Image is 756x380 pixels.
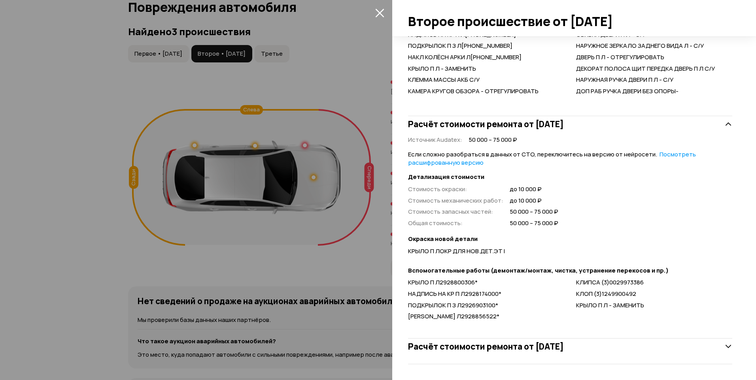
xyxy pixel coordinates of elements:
[576,87,679,95] span: ДОП РАБ РУЧКА ДВЕРИ БЕЗ ОПОРЫ-
[408,64,476,73] span: КРЫЛО П Л - ЗАМЕНИТЬ
[576,41,704,50] span: НАРУЖНОЕ ЗЕРКАЛО ЗАДНЕГО ВИДА Л - С/У
[469,136,517,144] span: 50 000 – 75 000 ₽
[576,64,715,73] span: ДЕКОРАТ ПОЛОСА ЩИТ ПЕРЕДКА ДВЕРЬ П Л С/У
[408,290,501,298] span: НАДПИСЬ НА КР П Л2928174000*
[510,197,558,205] span: до 10 000 ₽
[576,278,644,286] span: КЛИПСА (3)0029973386
[408,41,512,50] span: ПОДКРЫЛОК П З Л[PHONE_NUMBER]
[408,150,696,167] span: Если сложно разобраться в данных от СТО, переключитесь на версию от нейросети.
[408,301,498,309] span: ПОДКРЫЛОК П З Л2926903100*
[408,207,493,216] span: Стоимость запасных частей :
[576,290,636,298] span: КЛОП (3)1249900492
[408,87,539,95] span: КАМЕРА КРУГОВ ОБЗОРА - ОТРЕГУЛИРОВАТЬ
[576,301,644,309] span: КРЫЛО П Л - ЗАМЕНИТЬ
[408,341,564,352] h3: Расчёт стоимости ремонта от [DATE]
[408,53,522,61] span: НАКЛ КОЛЁСН АРКИ Л[PHONE_NUMBER]
[576,30,646,39] span: ОБИВКА ДВЕРИ П Л - С/У
[510,185,558,194] span: до 10 000 ₽
[408,135,462,144] span: Источник Audatex :
[576,53,664,61] span: ДВЕРЬ П Л - ОТРЕГУЛИРОВАТЬ
[408,247,505,255] span: КРЫЛО П ЛОКР ДЛЯ НОВ.ДЕТ.ЭТ I
[510,208,558,216] span: 50 000 – 75 000 ₽
[408,173,732,181] strong: Детализация стоимости
[408,312,499,320] span: [PERSON_NAME] Л2928856522*
[408,150,696,167] a: Посмотреть расшифрованную версию
[408,30,516,39] span: НАДПИСЬ НА КР П Л[PHONE_NUMBER]
[510,219,558,228] span: 50 000 – 75 000 ₽
[408,235,732,243] strong: Окраска новой детали
[408,196,503,205] span: Стоимость механических работ :
[408,267,732,275] strong: Вспомогательные работы (демонтаж/монтаж, чистка, устранение перекосов и пр.)
[408,119,564,129] h3: Расчёт стоимости ремонта от [DATE]
[408,75,480,84] span: КЛЕММА МАССЫ АКБ С/У
[408,219,463,227] span: Общая стоимость :
[373,6,386,19] button: закрыть
[408,185,467,193] span: Стоимость окраски :
[408,278,478,286] span: КРЫЛО П Л2928800306*
[576,75,673,84] span: НАРУЖНАЯ РУЧКА ДВЕРИ П Л - С/У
